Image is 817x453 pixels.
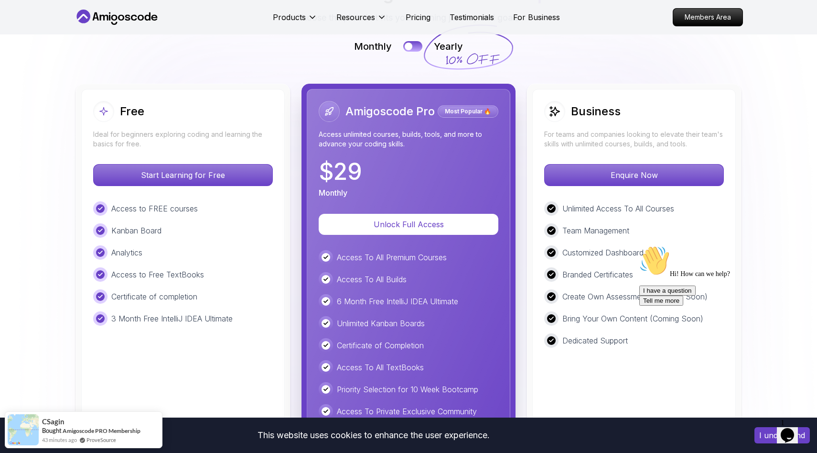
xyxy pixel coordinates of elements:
p: Members Area [673,9,742,26]
div: 👋Hi! How can we help?I have a questionTell me more [4,4,176,64]
button: Enquire Now [544,164,724,186]
p: Access To All Premium Courses [337,252,447,263]
p: Resources [336,11,375,23]
p: Unlimited Kanban Boards [337,318,425,329]
p: 6 Month Free IntelliJ IDEA Ultimate [337,296,458,307]
p: Customized Dashboard [562,247,644,258]
p: Products [273,11,306,23]
a: Start Learning for Free [93,170,273,180]
p: Unlimited Access To All Courses [562,203,674,214]
p: Analytics [111,247,142,258]
p: Access To Private Exclusive Community [337,406,477,417]
p: Branded Certificates [562,269,633,280]
p: Access To All TextBooks [337,362,424,373]
p: Ideal for beginners exploring coding and learning the basics for free. [93,130,273,149]
a: For Business [513,11,560,23]
button: Unlock Full Access [319,214,498,235]
p: For teams and companies looking to elevate their team's skills with unlimited courses, builds, an... [544,130,724,149]
p: Unlock Full Access [330,219,487,230]
p: Monthly [354,40,392,53]
p: Access unlimited courses, builds, tools, and more to advance your coding skills. [319,130,498,149]
a: Unlock Full Access [319,220,498,229]
p: Kanban Board [111,225,161,236]
p: Priority Selection for 10 Week Bootcamp [337,384,478,395]
iframe: chat widget [777,415,807,443]
a: Members Area [673,8,743,26]
p: Certificate of completion [111,291,197,302]
a: Enquire Now [544,170,724,180]
p: Monthly [319,187,347,199]
p: Start Learning for Free [94,165,272,186]
span: CSagin [42,418,64,426]
p: Dedicated Support [562,335,628,346]
p: Certificate of Completion [337,340,424,351]
span: Bought [42,427,62,434]
div: This website uses cookies to enhance the user experience. [7,425,740,446]
img: provesource social proof notification image [8,414,39,445]
iframe: chat widget [635,242,807,410]
span: 43 minutes ago [42,436,77,444]
a: Testimonials [450,11,494,23]
p: Access to Free TextBooks [111,269,204,280]
span: Hi! How can we help? [4,29,95,36]
a: Pricing [406,11,430,23]
p: Enquire Now [545,165,723,186]
p: $ 29 [319,160,362,183]
img: :wave: [4,4,34,34]
p: Access to FREE courses [111,203,198,214]
button: Resources [336,11,387,31]
button: Start Learning for Free [93,164,273,186]
a: ProveSource [86,436,116,444]
p: 3 Month Free IntelliJ IDEA Ultimate [111,313,233,324]
h2: Amigoscode Pro [345,104,435,119]
p: Most Popular 🔥 [439,107,497,116]
button: Accept cookies [754,427,810,443]
button: Tell me more [4,54,48,64]
a: Amigoscode PRO Membership [63,427,140,434]
button: Products [273,11,317,31]
p: Access To All Builds [337,274,407,285]
button: I have a question [4,44,60,54]
p: Create Own Assessments (Coming Soon) [562,291,708,302]
h2: Business [571,104,621,119]
p: Bring Your Own Content (Coming Soon) [562,313,703,324]
h2: Free [120,104,144,119]
p: Team Management [562,225,629,236]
